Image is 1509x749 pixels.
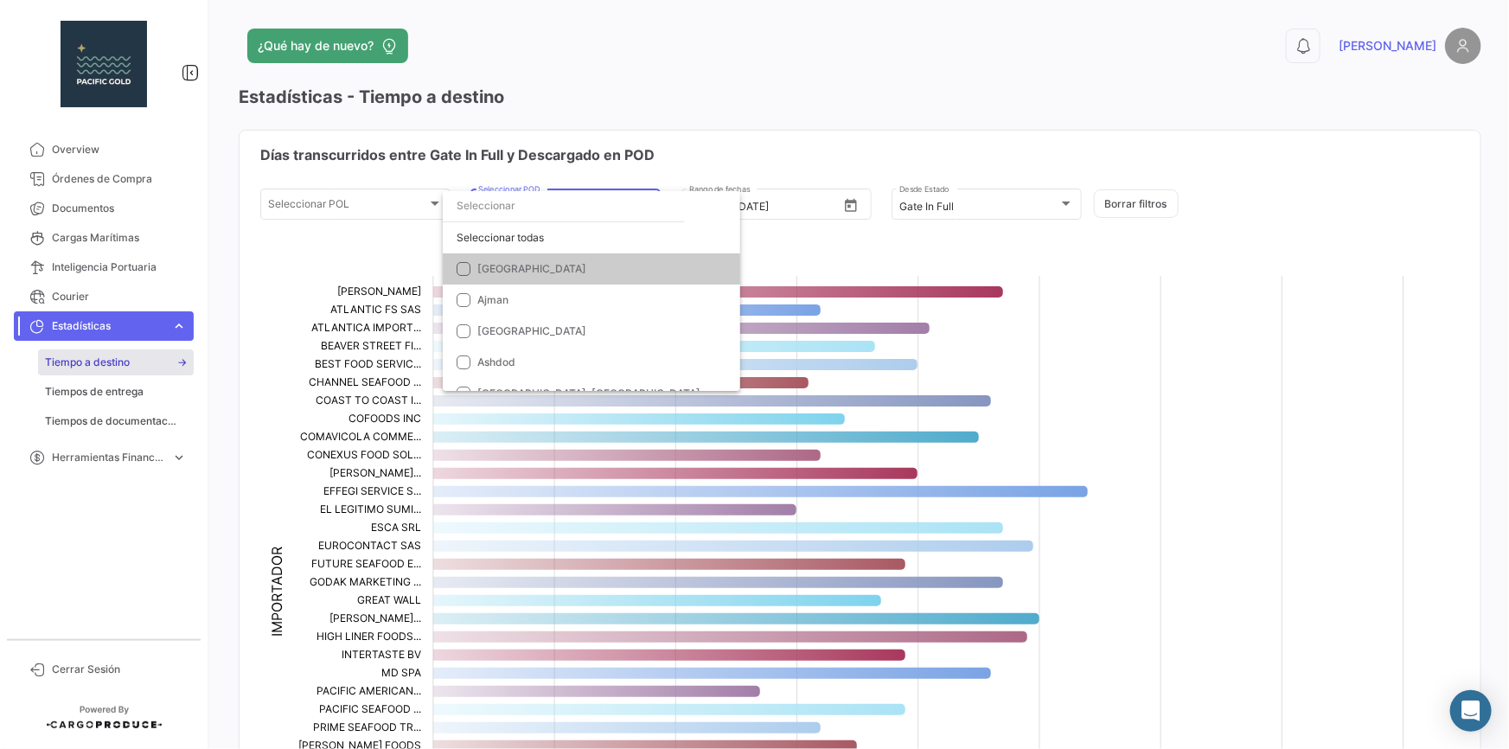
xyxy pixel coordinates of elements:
input: dropdown search [443,190,685,221]
span: [GEOGRAPHIC_DATA], [GEOGRAPHIC_DATA] [477,387,700,400]
div: Abrir Intercom Messenger [1450,690,1492,732]
span: Ashdod [477,355,515,368]
span: Ajman [477,293,508,306]
div: Seleccionar todas [443,222,740,253]
span: [GEOGRAPHIC_DATA] [477,262,586,275]
span: [GEOGRAPHIC_DATA] [477,324,586,337]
